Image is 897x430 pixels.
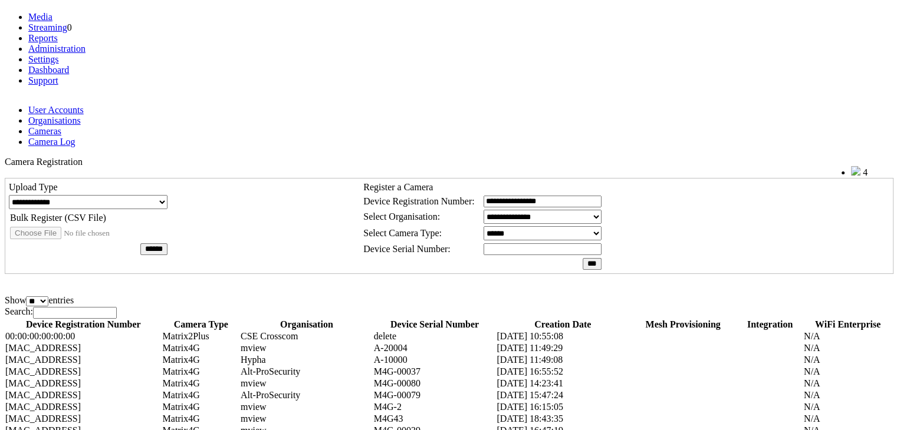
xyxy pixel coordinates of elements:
td: [MAC_ADDRESS] [5,401,162,413]
td: Alt-ProSecurity [240,389,373,401]
a: Administration [28,44,86,54]
img: bell25.png [851,166,860,176]
td: mview [240,342,373,354]
td: [DATE] 14:23:41 [496,378,629,389]
th: Integration [737,319,803,330]
span: N/A [804,331,820,341]
td: M4G43 [373,413,497,425]
td: Matrix4G [162,342,240,354]
a: Settings [28,54,59,64]
th: Device Serial Number: activate to sort column ascending [373,319,497,330]
span: Select Camera Type: [363,228,442,238]
td: M4G-00037 [373,366,497,378]
span: N/A [804,390,820,400]
a: Camera Log [28,137,75,147]
td: M4G-00080 [373,378,497,389]
td: [DATE] 16:55:52 [496,366,629,378]
td: [DATE] 15:47:24 [496,389,629,401]
span: N/A [804,343,820,353]
td: Alt-ProSecurity [240,366,373,378]
span: N/A [804,355,820,365]
td: Matrix4G [162,389,240,401]
th: Creation Date: activate to sort column ascending [496,319,629,330]
a: Cameras [28,126,61,136]
span: 0 [67,22,72,32]
span: Bulk Register (CSV File) [10,213,106,223]
td: [MAC_ADDRESS] [5,378,162,389]
a: Streaming [28,22,67,32]
td: A-20004 [373,342,497,354]
td: Hypha [240,354,373,366]
th: Mesh Provisioning [629,319,737,330]
td: M4G-00079 [373,389,497,401]
select: Showentries [26,296,48,306]
a: Organisations [28,115,81,125]
td: Matrix4G [162,354,240,366]
td: mview [240,401,373,413]
span: Device Registration Number: [363,196,474,206]
td: [DATE] 11:49:29 [496,342,629,354]
td: mview [240,413,373,425]
span: 4 [863,167,868,177]
td: [MAC_ADDRESS] [5,366,162,378]
span: N/A [804,402,820,412]
td: [MAC_ADDRESS] [5,354,162,366]
td: [DATE] 10:55:08 [496,330,629,342]
th: Organisation: activate to sort column ascending [240,319,373,330]
td: Matrix4G [162,378,240,389]
a: User Accounts [28,105,84,115]
th: Camera Type: activate to sort column ascending [162,319,240,330]
a: Media [28,12,52,22]
td: [MAC_ADDRESS] [5,389,162,401]
label: Search: [5,306,117,316]
a: Reports [28,33,58,43]
span: N/A [804,414,820,424]
input: Search: [33,307,117,319]
td: M4G-2 [373,401,497,413]
td: A-10000 [373,354,497,366]
td: 00:00:00:00:00:00 [5,330,162,342]
td: [DATE] 16:15:05 [496,401,629,413]
span: Welcome, Nav Alchi design (Administrator) [692,167,827,176]
td: [MAC_ADDRESS] [5,342,162,354]
label: Show entries [5,295,74,305]
td: Matrix4G [162,401,240,413]
th: Device Registration Number [5,319,162,330]
td: [DATE] 18:43:35 [496,413,629,425]
td: Matrix4G [162,413,240,425]
td: CSE Crosscom [240,330,373,342]
td: Matrix4G [162,366,240,378]
span: Device Serial Number: [363,244,451,254]
a: Support [28,75,58,85]
span: Organisation [280,319,333,329]
td: mview [240,378,373,389]
th: WiFi Enterprise: activate to sort column ascending [803,319,892,330]
td: [MAC_ADDRESS] [5,413,162,425]
td: Matrix2Plus [162,330,240,342]
span: Upload Type [9,182,58,192]
span: N/A [804,366,820,376]
a: Dashboard [28,65,69,75]
span: Select Organisation: [363,211,440,221]
span: Register a Camera [363,182,433,192]
td: [DATE] 11:49:08 [496,354,629,366]
span: N/A [804,378,820,388]
td: delete [373,330,497,342]
span: Camera Registration [5,157,83,167]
